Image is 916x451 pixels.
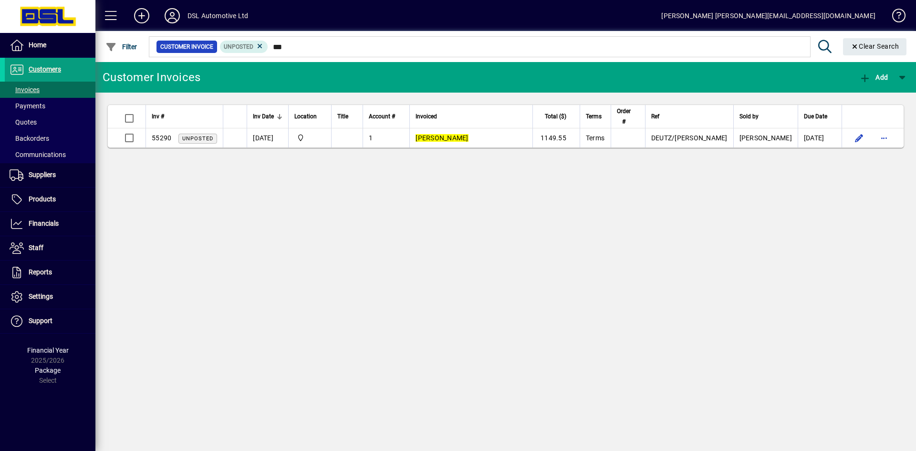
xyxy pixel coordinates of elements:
[798,128,842,147] td: [DATE]
[5,309,95,333] a: Support
[5,236,95,260] a: Staff
[29,220,59,227] span: Financials
[859,73,888,81] span: Add
[586,111,602,122] span: Terms
[157,7,187,24] button: Profile
[532,128,580,147] td: 1149.55
[337,111,357,122] div: Title
[5,188,95,211] a: Products
[294,133,325,143] span: Central
[29,317,52,325] span: Support
[369,111,404,122] div: Account #
[220,41,268,53] mat-chip: Customer Invoice Status: Unposted
[5,98,95,114] a: Payments
[416,134,468,142] em: [PERSON_NAME]
[337,111,348,122] span: Title
[103,38,140,55] button: Filter
[152,111,164,122] span: Inv #
[10,86,40,94] span: Invoices
[35,367,61,374] span: Package
[852,130,867,146] button: Edit
[5,285,95,309] a: Settings
[851,42,899,50] span: Clear Search
[126,7,157,24] button: Add
[651,111,659,122] span: Ref
[5,114,95,130] a: Quotes
[152,134,171,142] span: 55290
[10,102,45,110] span: Payments
[10,135,49,142] span: Backorders
[294,111,325,122] div: Location
[103,70,200,85] div: Customer Invoices
[29,244,43,252] span: Staff
[876,130,892,146] button: More options
[5,33,95,57] a: Home
[105,43,137,51] span: Filter
[10,151,66,158] span: Communications
[27,346,69,354] span: Financial Year
[247,128,288,147] td: [DATE]
[617,106,639,127] div: Order #
[586,134,604,142] span: Terms
[369,111,395,122] span: Account #
[5,163,95,187] a: Suppliers
[253,111,282,122] div: Inv Date
[5,147,95,163] a: Communications
[661,8,875,23] div: [PERSON_NAME] [PERSON_NAME][EMAIL_ADDRESS][DOMAIN_NAME]
[152,111,217,122] div: Inv #
[843,38,907,55] button: Clear
[651,134,728,142] span: DEUTZ/[PERSON_NAME]
[5,82,95,98] a: Invoices
[539,111,575,122] div: Total ($)
[885,2,904,33] a: Knowledge Base
[29,268,52,276] span: Reports
[369,134,373,142] span: 1
[5,130,95,147] a: Backorders
[739,111,792,122] div: Sold by
[804,111,827,122] span: Due Date
[5,261,95,284] a: Reports
[416,111,437,122] span: Invoiced
[160,42,213,52] span: Customer Invoice
[224,43,253,50] span: Unposted
[253,111,274,122] span: Inv Date
[294,111,317,122] span: Location
[617,106,631,127] span: Order #
[10,118,37,126] span: Quotes
[739,111,759,122] span: Sold by
[29,65,61,73] span: Customers
[29,293,53,300] span: Settings
[651,111,728,122] div: Ref
[29,41,46,49] span: Home
[29,195,56,203] span: Products
[29,171,56,178] span: Suppliers
[857,69,890,86] button: Add
[804,111,836,122] div: Due Date
[182,136,213,142] span: Unposted
[545,111,566,122] span: Total ($)
[416,111,527,122] div: Invoiced
[739,134,792,142] span: [PERSON_NAME]
[5,212,95,236] a: Financials
[187,8,248,23] div: DSL Automotive Ltd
